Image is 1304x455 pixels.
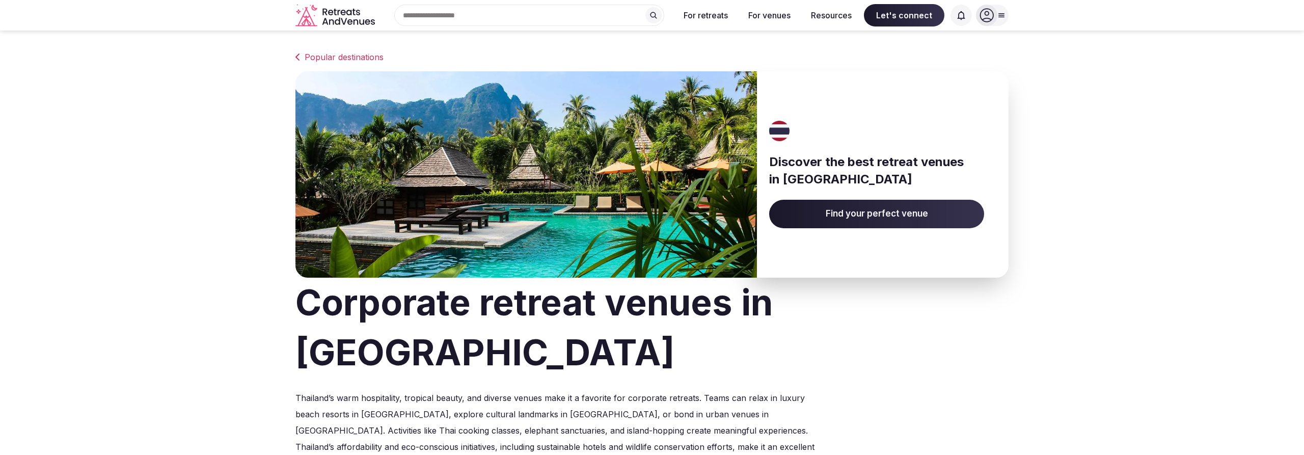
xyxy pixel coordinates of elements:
[740,4,799,26] button: For venues
[295,4,377,27] a: Visit the homepage
[295,51,1009,63] a: Popular destinations
[675,4,736,26] button: For retreats
[766,121,794,141] img: Thailand's flag
[295,4,377,27] svg: Retreats and Venues company logo
[769,153,984,188] h3: Discover the best retreat venues in [GEOGRAPHIC_DATA]
[803,4,860,26] button: Resources
[769,200,984,228] a: Find your perfect venue
[295,278,1009,378] h1: Corporate retreat venues in [GEOGRAPHIC_DATA]
[864,4,944,26] span: Let's connect
[295,71,757,278] img: Banner image for Thailand representative of the country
